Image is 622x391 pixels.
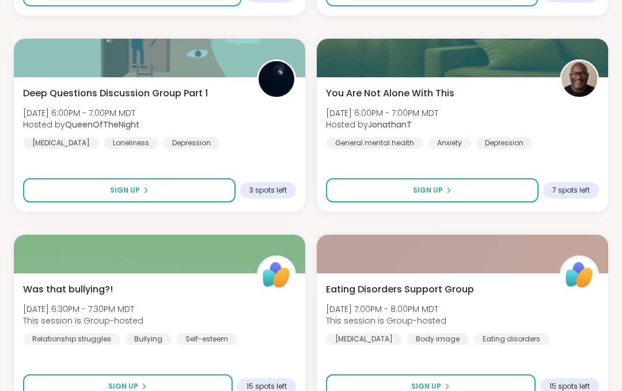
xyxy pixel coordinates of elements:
span: [DATE] 6:00PM - 7:00PM MDT [326,107,438,119]
span: 7 spots left [552,186,590,195]
div: General mental health [326,137,423,149]
span: Hosted by [23,119,139,130]
span: This session is Group-hosted [326,315,446,326]
span: [DATE] 7:00PM - 8:00PM MDT [326,303,446,315]
div: Depression [163,137,220,149]
div: Anxiety [428,137,471,149]
span: [DATE] 6:00PM - 7:00PM MDT [23,107,139,119]
div: Body image [407,333,469,345]
span: [DATE] 6:30PM - 7:30PM MDT [23,303,143,315]
span: Was that bullying?! [23,283,113,296]
button: Sign Up [326,178,538,202]
div: Self-esteem [176,333,237,345]
span: 3 spots left [249,186,287,195]
span: Deep Questions Discussion Group Part 1 [23,87,208,100]
img: JonathanT [562,61,597,97]
img: QueenOfTheNight [259,61,294,97]
div: Bullying [125,333,172,345]
div: Depression [476,137,533,149]
span: This session is Group-hosted [23,315,143,326]
span: 15 spots left [246,382,287,391]
button: Sign Up [23,178,236,202]
b: QueenOfTheNight [65,119,139,130]
span: Sign Up [413,185,443,195]
div: Relationship struggles [23,333,120,345]
span: Eating Disorders Support Group [326,283,474,296]
div: [MEDICAL_DATA] [326,333,402,345]
b: JonathanT [368,119,412,130]
span: 15 spots left [549,382,590,391]
span: Sign Up [110,185,140,195]
span: You Are Not Alone With This [326,87,454,100]
div: Loneliness [104,137,158,149]
span: Hosted by [326,119,438,130]
div: [MEDICAL_DATA] [23,137,99,149]
div: Eating disorders [473,333,549,345]
img: ShareWell [259,257,294,293]
img: ShareWell [562,257,597,293]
